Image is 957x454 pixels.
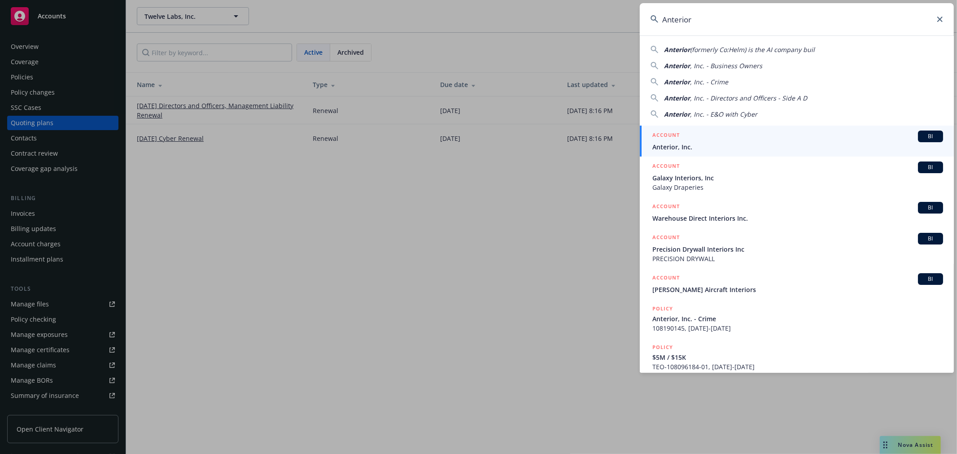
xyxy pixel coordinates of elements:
[664,45,690,54] span: Anterior
[652,304,673,313] h5: POLICY
[690,110,757,118] span: , Inc. - E&O with Cyber
[652,353,943,362] span: $5M / $15K
[922,275,940,283] span: BI
[640,126,954,157] a: ACCOUNTBIAnterior, Inc.
[664,94,690,102] span: Anterior
[652,233,680,244] h5: ACCOUNT
[664,78,690,86] span: Anterior
[664,61,690,70] span: Anterior
[652,162,680,172] h5: ACCOUNT
[922,132,940,140] span: BI
[922,235,940,243] span: BI
[652,214,943,223] span: Warehouse Direct Interiors Inc.
[690,78,728,86] span: , Inc. - Crime
[640,157,954,197] a: ACCOUNTBIGalaxy Interiors, IncGalaxy Draperies
[652,254,943,263] span: PRECISION DRYWALL
[640,299,954,338] a: POLICYAnterior, Inc. - Crime108190145, [DATE]-[DATE]
[652,273,680,284] h5: ACCOUNT
[652,323,943,333] span: 108190145, [DATE]-[DATE]
[640,338,954,376] a: POLICY$5M / $15KTEO-108096184-01, [DATE]-[DATE]
[664,110,690,118] span: Anterior
[640,3,954,35] input: Search...
[652,142,943,152] span: Anterior, Inc.
[690,94,807,102] span: , Inc. - Directors and Officers - Side A D
[652,131,680,141] h5: ACCOUNT
[652,173,943,183] span: Galaxy Interiors, Inc
[922,163,940,171] span: BI
[922,204,940,212] span: BI
[652,244,943,254] span: Precision Drywall Interiors Inc
[640,268,954,299] a: ACCOUNTBI[PERSON_NAME] Aircraft Interiors
[652,202,680,213] h5: ACCOUNT
[652,362,943,371] span: TEO-108096184-01, [DATE]-[DATE]
[652,183,943,192] span: Galaxy Draperies
[640,197,954,228] a: ACCOUNTBIWarehouse Direct Interiors Inc.
[652,314,943,323] span: Anterior, Inc. - Crime
[652,343,673,352] h5: POLICY
[690,61,762,70] span: , Inc. - Business Owners
[652,285,943,294] span: [PERSON_NAME] Aircraft Interiors
[690,45,815,54] span: (formerly Co:Helm) is the AI company buil
[640,228,954,268] a: ACCOUNTBIPrecision Drywall Interiors IncPRECISION DRYWALL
